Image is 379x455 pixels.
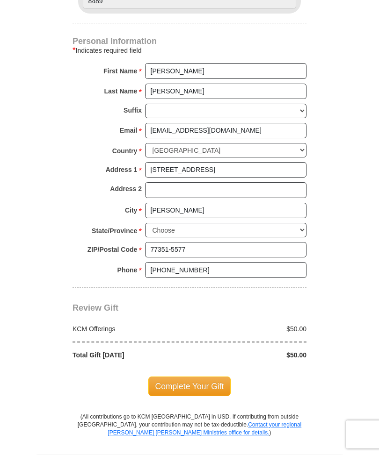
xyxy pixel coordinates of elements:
div: Total Gift [DATE] [68,350,190,360]
strong: City [125,204,137,217]
span: Review Gift [73,303,118,313]
span: Complete Your Gift [148,377,231,396]
div: $50.00 [189,324,312,334]
strong: State/Province [92,224,137,237]
strong: Address 2 [110,182,142,195]
strong: Country [112,144,138,157]
strong: ZIP/Postal Code [87,243,138,256]
div: $50.00 [189,350,312,360]
strong: Email [120,124,137,137]
strong: First Name [103,64,137,78]
div: Indicates required field [73,45,306,56]
p: (All contributions go to KCM [GEOGRAPHIC_DATA] in USD. If contributing from outside [GEOGRAPHIC_D... [77,413,302,454]
div: KCM Offerings [68,324,190,334]
strong: Address 1 [106,163,138,176]
strong: Last Name [104,85,138,98]
strong: Suffix [124,104,142,117]
h4: Personal Information [73,37,306,45]
strong: Phone [117,263,138,277]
